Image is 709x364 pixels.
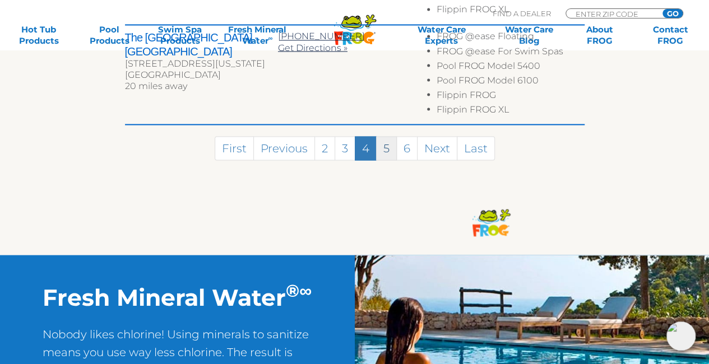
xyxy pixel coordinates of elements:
[437,89,584,104] li: Flippin FROG
[417,136,457,160] a: Next
[82,24,137,46] a: PoolProducts
[11,24,66,46] a: Hot TubProducts
[125,58,278,69] div: [STREET_ADDRESS][US_STATE]
[666,321,696,351] img: openIcon
[278,42,347,53] a: Get Directions »
[662,9,683,18] input: GO
[437,31,584,45] li: FROG @ease Floating
[437,104,584,118] li: Flippin FROG XL
[125,69,278,80] div: [GEOGRAPHIC_DATA]
[335,136,355,160] a: 3
[437,60,584,74] li: Pool FROG Model 5400
[572,24,627,46] a: AboutFROG
[437,4,584,18] li: Flippin FROG XL
[457,136,495,160] a: Last
[125,80,187,91] span: 20 miles away
[286,279,299,301] sup: ®
[643,24,698,46] a: ContactFROG
[376,136,397,160] a: 5
[125,31,278,58] h2: The [GEOGRAPHIC_DATA] - [GEOGRAPHIC_DATA]
[278,31,365,41] a: [PHONE_NUMBER]
[299,279,312,301] sup: ∞
[574,9,650,18] input: Zip Code Form
[437,74,584,89] li: Pool FROG Model 6100
[355,136,377,160] a: 4
[253,136,315,160] a: Previous
[215,136,254,160] a: First
[470,202,513,241] img: frog-products-logo-small
[396,136,418,160] a: 6
[437,45,584,60] li: FROG @ease For Swim Spas
[314,136,335,160] a: 2
[43,283,312,311] h2: Fresh Mineral Water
